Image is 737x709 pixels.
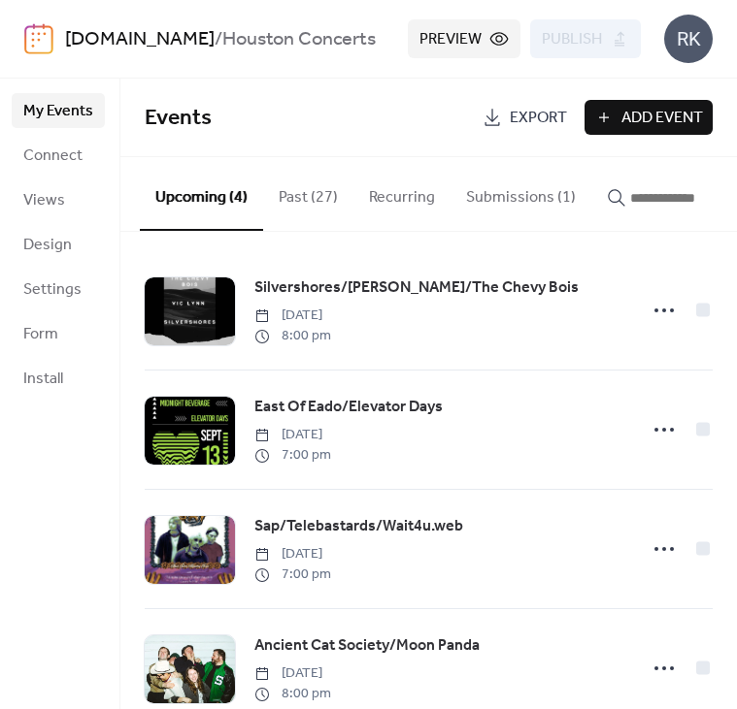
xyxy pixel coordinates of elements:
[254,663,331,684] span: [DATE]
[254,544,331,564] span: [DATE]
[263,157,353,229] button: Past (27)
[254,275,579,301] a: Silvershores/[PERSON_NAME]/The Chevy Bois
[254,634,480,658] span: Ancient Cat Society/Moon Panda
[23,278,82,302] span: Settings
[254,326,331,346] span: 8:00 pm
[664,15,713,63] div: RK
[12,182,105,217] a: Views
[254,514,463,539] a: Sap/Telebastards/Wait4u.web
[23,145,83,168] span: Connect
[24,23,53,54] img: logo
[353,157,451,229] button: Recurring
[408,19,520,58] button: Preview
[12,93,105,128] a: My Events
[23,323,58,346] span: Form
[419,28,482,51] span: Preview
[12,227,105,262] a: Design
[12,316,105,351] a: Form
[65,21,215,58] a: [DOMAIN_NAME]
[23,368,63,391] span: Install
[254,395,443,420] a: East Of Eado/Elevator Days
[140,157,263,231] button: Upcoming (4)
[510,107,567,130] span: Export
[473,100,577,135] a: Export
[254,425,331,445] span: [DATE]
[254,515,463,538] span: Sap/Telebastards/Wait4u.web
[12,361,105,396] a: Install
[254,445,331,466] span: 7:00 pm
[222,21,376,58] b: Houston Concerts
[451,157,591,229] button: Submissions (1)
[621,107,703,130] span: Add Event
[23,234,72,257] span: Design
[12,272,105,306] a: Settings
[254,396,443,419] span: East Of Eado/Elevator Days
[12,138,105,173] a: Connect
[145,97,212,140] span: Events
[254,684,331,704] span: 8:00 pm
[254,306,331,326] span: [DATE]
[254,276,579,300] span: Silvershores/[PERSON_NAME]/The Chevy Bois
[215,21,222,58] b: /
[254,564,331,585] span: 7:00 pm
[585,100,713,135] button: Add Event
[254,633,480,659] a: Ancient Cat Society/Moon Panda
[23,189,65,212] span: Views
[23,100,93,123] span: My Events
